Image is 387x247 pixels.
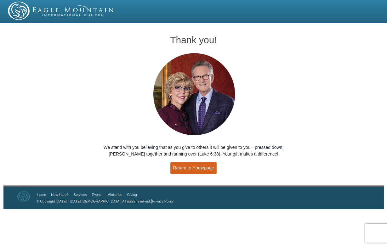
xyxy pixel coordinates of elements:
[37,199,151,203] a: © Copyright [DATE] - [DATE] [DEMOGRAPHIC_DATA]. All rights reserved.
[17,191,30,202] img: Eagle Mountain International Church
[100,35,287,45] h1: Thank you!
[37,193,46,197] a: Home
[92,193,103,197] a: Events
[8,2,114,20] img: EMIC
[73,193,87,197] a: Services
[147,51,240,138] img: Pastors George and Terri Pearsons
[152,199,174,203] a: Privacy Policy
[127,193,137,197] a: Giving
[107,193,122,197] a: Ministries
[34,198,174,204] p: |
[51,193,68,197] a: New Here?
[100,144,287,157] p: We stand with you believing that as you give to others it will be given to you—pressed down, [PER...
[170,162,217,174] a: Return to Homepage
